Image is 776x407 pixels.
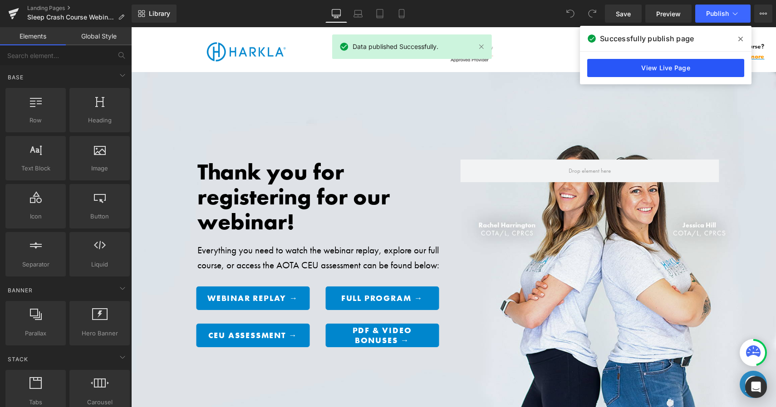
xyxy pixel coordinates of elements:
[8,212,63,221] span: Icon
[7,73,25,82] span: Base
[27,5,132,12] a: Landing Pages
[72,397,127,407] span: Carousel
[8,164,63,173] span: Text Block
[7,286,34,295] span: Banner
[204,298,298,318] span: PDF & Video Bonuses →
[210,266,292,276] span: Full Program →
[516,15,633,23] span: Ready for the Full Sensory Sleep Course?
[194,259,308,283] a: Full Program →
[72,212,127,221] span: Button
[745,376,767,398] div: Open Intercom Messenger
[587,59,744,77] a: View Live Page
[149,10,170,18] span: Library
[8,260,63,269] span: Separator
[645,5,692,23] a: Preview
[132,5,177,23] a: New Library
[66,27,132,45] a: Global Style
[77,303,167,313] span: CEU Assessment →
[656,9,681,19] span: Preview
[353,42,438,52] span: Data published Successfully.
[369,5,391,23] a: Tablet
[391,5,413,23] a: Mobile
[600,33,694,44] span: Successfully publish page
[325,5,347,23] a: Desktop
[561,5,580,23] button: Undo
[347,5,369,23] a: Laptop
[706,10,729,17] span: Publish
[72,116,127,125] span: Heading
[72,329,127,338] span: Hero Banner
[609,344,636,371] div: Messenger Dummy Widget
[76,266,167,276] span: Webinar Replay →
[194,296,308,320] a: PDF & Video Bonuses →
[65,259,178,283] a: Webinar Replay →
[695,5,751,23] button: Publish
[72,164,127,173] span: Image
[65,296,178,320] a: CEU Assessment →
[27,14,114,21] span: Sleep Crash Course Webinar - Replay
[616,9,631,19] span: Save
[8,329,63,338] span: Parallax
[66,215,316,246] p: Everything you need to watch the webinar replay, explore our full course, or access the AOTA CEU ...
[565,25,633,33] a: Click here to learn more
[8,397,63,407] span: Tabs
[583,5,601,23] button: Redo
[754,5,772,23] button: More
[8,116,63,125] span: Row
[72,260,127,269] span: Liquid
[66,130,259,209] span: Thank you for registering for our webinar!
[7,355,29,363] span: Stack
